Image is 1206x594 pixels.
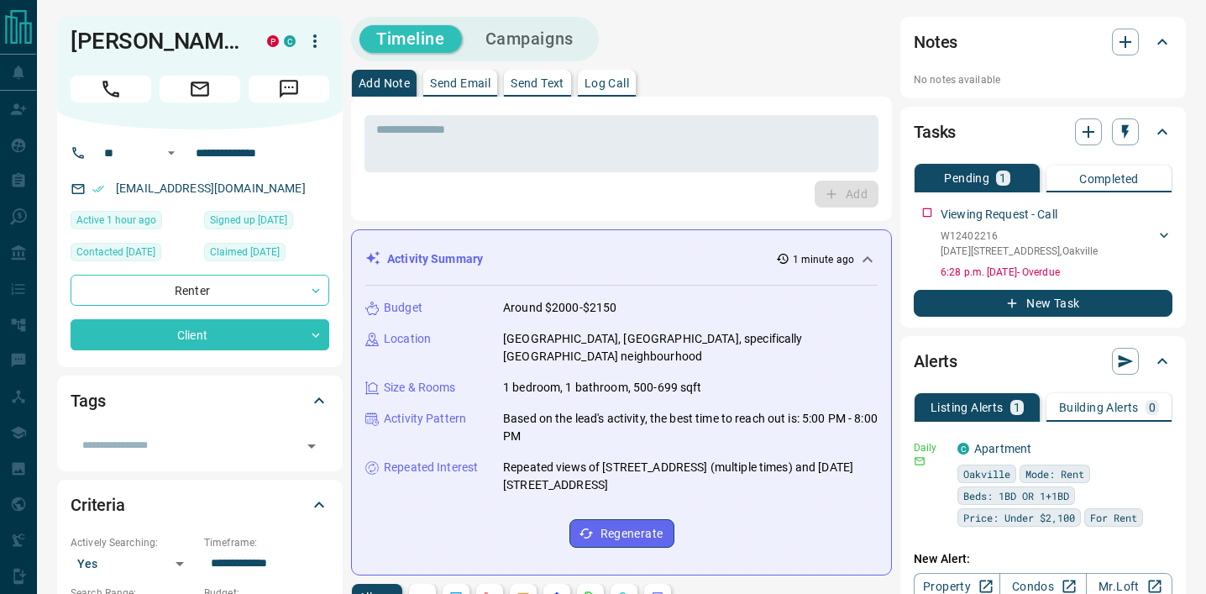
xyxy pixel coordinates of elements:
[914,550,1172,568] p: New Alert:
[974,442,1031,455] a: Apartment
[503,410,878,445] p: Based on the lead's activity, the best time to reach out is: 5:00 PM - 8:00 PM
[1079,173,1139,185] p: Completed
[71,485,329,525] div: Criteria
[71,76,151,103] span: Call
[503,299,616,317] p: Around $2000-$2150
[914,112,1172,152] div: Tasks
[914,341,1172,381] div: Alerts
[914,290,1172,317] button: New Task
[914,118,956,145] h2: Tasks
[71,275,329,306] div: Renter
[284,35,296,47] div: condos.ca
[914,440,947,455] p: Daily
[503,330,878,365] p: [GEOGRAPHIC_DATA], [GEOGRAPHIC_DATA], specifically [GEOGRAPHIC_DATA] neighbourhood
[116,181,306,195] a: [EMAIL_ADDRESS][DOMAIN_NAME]
[384,459,478,476] p: Repeated Interest
[365,244,878,275] div: Activity Summary1 minute ago
[300,434,323,458] button: Open
[204,535,329,550] p: Timeframe:
[914,22,1172,62] div: Notes
[204,243,329,266] div: Tue Jun 07 2022
[210,244,280,260] span: Claimed [DATE]
[384,379,456,397] p: Size & Rooms
[941,206,1057,223] p: Viewing Request - Call
[914,72,1172,87] p: No notes available
[941,225,1172,262] div: W12402216[DATE][STREET_ADDRESS],Oakville
[469,25,590,53] button: Campaigns
[1014,402,1020,413] p: 1
[71,535,196,550] p: Actively Searching:
[957,443,969,455] div: condos.ca
[1090,509,1137,526] span: For Rent
[71,491,125,518] h2: Criteria
[384,410,466,428] p: Activity Pattern
[71,243,196,266] div: Sun Sep 14 2025
[944,172,989,184] p: Pending
[1149,402,1156,413] p: 0
[71,550,196,577] div: Yes
[249,76,329,103] span: Message
[963,487,1069,504] span: Beds: 1BD OR 1+1BD
[92,183,104,195] svg: Email Verified
[359,25,462,53] button: Timeline
[914,455,925,467] svg: Email
[585,77,629,89] p: Log Call
[384,330,431,348] p: Location
[359,77,410,89] p: Add Note
[963,509,1075,526] span: Price: Under $2,100
[71,381,329,421] div: Tags
[1025,465,1084,482] span: Mode: Rent
[76,244,155,260] span: Contacted [DATE]
[71,319,329,350] div: Client
[430,77,490,89] p: Send Email
[71,211,196,234] div: Mon Sep 15 2025
[931,402,1004,413] p: Listing Alerts
[267,35,279,47] div: property.ca
[941,244,1099,259] p: [DATE][STREET_ADDRESS] , Oakville
[569,519,674,548] button: Regenerate
[384,299,422,317] p: Budget
[999,172,1006,184] p: 1
[963,465,1010,482] span: Oakville
[941,229,1099,244] p: W12402216
[161,143,181,163] button: Open
[210,212,287,229] span: Signed up [DATE]
[793,252,854,267] p: 1 minute ago
[941,265,1172,280] p: 6:28 p.m. [DATE] - Overdue
[387,250,483,268] p: Activity Summary
[204,211,329,234] div: Mon Jun 15 2020
[511,77,564,89] p: Send Text
[71,387,105,414] h2: Tags
[160,76,240,103] span: Email
[503,459,878,494] p: Repeated views of [STREET_ADDRESS] (multiple times) and [DATE][STREET_ADDRESS]
[1059,402,1139,413] p: Building Alerts
[914,29,957,55] h2: Notes
[503,379,702,397] p: 1 bedroom, 1 bathroom, 500-699 sqft
[76,212,156,229] span: Active 1 hour ago
[914,348,957,375] h2: Alerts
[71,28,242,55] h1: [PERSON_NAME]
